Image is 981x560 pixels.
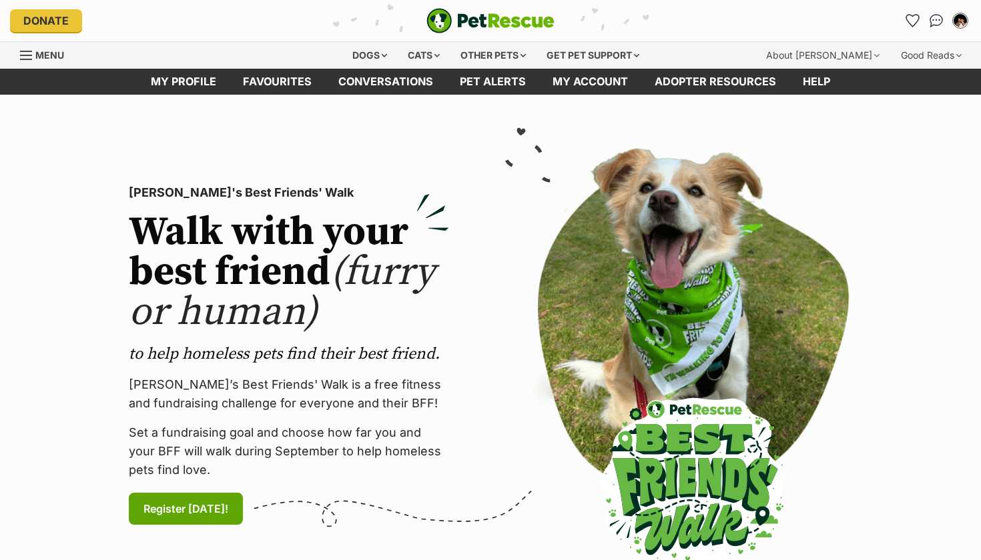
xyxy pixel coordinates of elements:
[426,8,555,33] img: logo-e224e6f780fb5917bec1dbf3a21bbac754714ae5b6737aabdf751b685950b380.svg
[892,42,971,69] div: Good Reads
[137,69,230,95] a: My profile
[902,10,971,31] ul: Account quick links
[129,213,449,333] h2: Walk with your best friend
[129,247,435,337] span: (furry or human)
[129,343,449,365] p: to help homeless pets find their best friend.
[539,69,641,95] a: My account
[143,501,228,517] span: Register [DATE]!
[789,69,844,95] a: Help
[230,69,325,95] a: Favourites
[537,42,649,69] div: Get pet support
[129,423,449,479] p: Set a fundraising goal and choose how far you and your BFF will walk during September to help hom...
[325,69,446,95] a: conversations
[950,10,971,31] button: My account
[343,42,396,69] div: Dogs
[954,14,967,27] img: Clare Duyker profile pic
[641,69,789,95] a: Adopter resources
[451,42,535,69] div: Other pets
[398,42,449,69] div: Cats
[446,69,539,95] a: Pet alerts
[426,8,555,33] a: PetRescue
[20,42,73,66] a: Menu
[926,10,947,31] a: Conversations
[129,183,449,202] p: [PERSON_NAME]'s Best Friends' Walk
[930,14,944,27] img: chat-41dd97257d64d25036548639549fe6c8038ab92f7586957e7f3b1b290dea8141.svg
[902,10,923,31] a: Favourites
[129,375,449,413] p: [PERSON_NAME]’s Best Friends' Walk is a free fitness and fundraising challenge for everyone and t...
[10,9,82,32] a: Donate
[129,493,243,525] a: Register [DATE]!
[757,42,889,69] div: About [PERSON_NAME]
[35,49,64,61] span: Menu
